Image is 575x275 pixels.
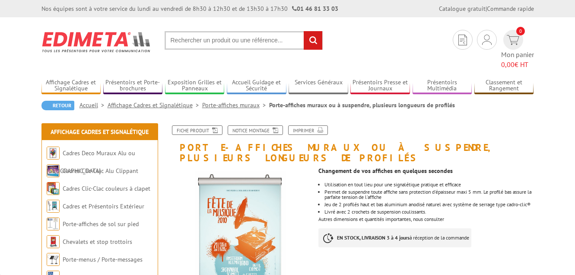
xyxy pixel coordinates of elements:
[63,220,139,228] a: Porte-affiches de sol sur pied
[63,167,138,175] a: Cadres Clic-Clac Alu Clippant
[79,101,108,109] a: Accueil
[474,79,534,93] a: Classement et Rangement
[324,202,534,207] li: Jeu de 2 profilés haut et bas aluminium anodisé naturel avec système de serrage type cadro-clic®
[439,4,534,13] div: |
[165,31,323,50] input: Rechercher un produit ou une référence...
[487,5,534,13] a: Commande rapide
[269,101,455,109] li: Porte-affiches muraux ou à suspendre, plusieurs longueurs de profilés
[202,101,269,109] a: Porte-affiches muraux
[458,35,467,45] img: devis rapide
[47,149,135,175] a: Cadres Deco Muraux Alu ou [GEOGRAPHIC_DATA]
[507,35,519,45] img: devis rapide
[324,182,534,187] li: Utilisation en tout lieu pour une signalétique pratique et efficace
[413,79,472,93] a: Présentoirs Multimédia
[41,101,74,110] a: Retour
[227,79,286,93] a: Accueil Guidage et Sécurité
[160,125,540,163] h1: Porte-affiches muraux ou à suspendre, plusieurs longueurs de profilés
[47,217,60,230] img: Porte-affiches de sol sur pied
[289,79,348,93] a: Services Généraux
[41,26,152,58] img: Edimeta
[318,228,471,247] p: à réception de la commande
[324,209,534,214] p: Livré avec 2 crochets de suspension coulissants.
[172,125,222,135] a: Fiche produit
[501,30,534,70] a: devis rapide 0 Mon panier 0,00€ HT
[516,27,525,35] span: 0
[228,125,283,135] a: Notice Montage
[324,189,534,200] li: Permet de suspendre toute affiche sans protection d'épaisseur maxi 5 mm. Le profilé bas assure la...
[47,147,60,160] img: Cadres Deco Muraux Alu ou Bois
[350,79,410,93] a: Présentoirs Presse et Journaux
[501,50,534,70] span: Mon panier
[501,60,515,69] span: 0,00
[47,235,60,248] img: Chevalets et stop trottoirs
[439,5,486,13] a: Catalogue gratuit
[63,185,150,192] a: Cadres Clic-Clac couleurs à clapet
[103,79,163,93] a: Présentoirs et Porte-brochures
[292,5,338,13] strong: 01 46 81 33 03
[47,253,60,266] img: Porte-menus / Porte-messages
[41,4,338,13] div: Nos équipes sont à votre service du lundi au vendredi de 8h30 à 12h30 et de 13h30 à 17h30
[318,167,453,175] strong: Changement de vos affiches en quelques secondes
[108,101,202,109] a: Affichage Cadres et Signalétique
[41,79,101,93] a: Affichage Cadres et Signalétique
[47,200,60,213] img: Cadres et Présentoirs Extérieur
[51,128,149,136] a: Affichage Cadres et Signalétique
[288,125,328,135] a: Imprimer
[63,238,132,246] a: Chevalets et stop trottoirs
[63,202,144,210] a: Cadres et Présentoirs Extérieur
[501,60,534,70] span: € HT
[337,234,410,241] strong: EN STOCK, LIVRAISON 3 à 4 jours
[63,256,143,263] a: Porte-menus / Porte-messages
[318,163,540,256] div: Autres dimensions et quantités importantes, nous consulter
[304,31,322,50] input: rechercher
[47,182,60,195] img: Cadres Clic-Clac couleurs à clapet
[482,35,492,45] img: devis rapide
[165,79,225,93] a: Exposition Grilles et Panneaux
